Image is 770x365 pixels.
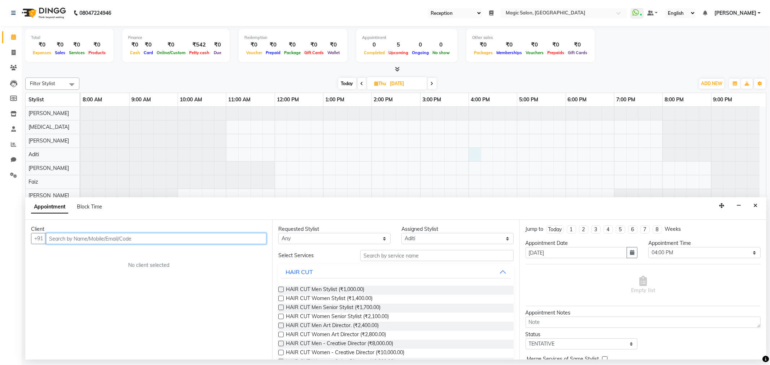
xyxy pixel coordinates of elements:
[31,35,108,41] div: Total
[142,41,155,49] div: ₹0
[30,80,55,86] span: Filter Stylist
[77,203,102,210] span: Block Time
[130,94,153,105] a: 9:00 AM
[648,239,761,247] div: Appointment Time
[31,225,266,233] div: Client
[142,50,155,55] span: Card
[472,41,495,49] div: ₹0
[526,309,761,317] div: Appointment Notes
[67,50,87,55] span: Services
[469,94,492,105] a: 4:00 PM
[401,225,514,233] div: Assigned Stylist
[286,313,389,322] span: HAIR CUT Women Senior Stylist (₹2,100.00)
[178,94,204,105] a: 10:00 AM
[663,94,686,105] a: 8:00 PM
[517,94,540,105] a: 5:00 PM
[29,179,38,185] span: Faiz
[323,94,346,105] a: 1:00 PM
[338,78,356,89] span: Today
[472,50,495,55] span: Packages
[360,250,513,261] input: Search by service name
[712,94,734,105] a: 9:00 PM
[29,96,44,103] span: Stylist
[286,304,380,313] span: HAIR CUT Men Senior Stylist (₹1,700.00)
[714,9,756,17] span: [PERSON_NAME]
[616,225,625,234] li: 5
[286,286,364,295] span: HAIR CUT Men Stylist (₹1,000.00)
[286,340,393,349] span: HAIR CUT Men - Creative Director (₹8,000.00)
[628,225,638,234] li: 6
[431,50,452,55] span: No show
[275,94,301,105] a: 12:00 PM
[579,225,588,234] li: 2
[226,94,252,105] a: 11:00 AM
[128,50,142,55] span: Cash
[495,50,524,55] span: Memberships
[303,41,326,49] div: ₹0
[701,81,722,86] span: ADD NEW
[48,261,249,269] div: No client selected
[472,35,589,41] div: Other sales
[128,35,224,41] div: Finance
[53,50,67,55] span: Sales
[362,35,452,41] div: Appointment
[31,201,68,214] span: Appointment
[29,165,69,171] span: [PERSON_NAME]
[653,225,662,234] li: 8
[362,50,387,55] span: Completed
[29,137,69,144] span: [PERSON_NAME]
[244,50,264,55] span: Voucher
[29,124,69,130] span: [MEDICAL_DATA]
[87,41,108,49] div: ₹0
[526,247,627,258] input: yyyy-mm-dd
[18,3,68,23] img: logo
[53,41,67,49] div: ₹0
[278,225,391,233] div: Requested Stylist
[244,41,264,49] div: ₹0
[614,94,637,105] a: 7:00 PM
[87,50,108,55] span: Products
[526,239,638,247] div: Appointment Date
[29,110,69,116] span: [PERSON_NAME]
[566,50,589,55] span: Gift Cards
[286,295,373,304] span: HAIR CUT Women Stylist (₹1,400.00)
[187,50,211,55] span: Petty cash
[566,41,589,49] div: ₹0
[566,94,589,105] a: 6:00 PM
[567,225,576,234] li: 1
[410,50,431,55] span: Ongoing
[31,41,53,49] div: ₹0
[750,200,761,211] button: Close
[128,41,142,49] div: ₹0
[495,41,524,49] div: ₹0
[640,225,650,234] li: 7
[388,78,424,89] input: 2025-09-04
[524,50,545,55] span: Vouchers
[155,50,187,55] span: Online/Custom
[29,192,69,199] span: [PERSON_NAME]
[431,41,452,49] div: 0
[524,41,545,49] div: ₹0
[46,233,266,244] input: Search by Name/Mobile/Email/Code
[212,50,223,55] span: Due
[545,50,566,55] span: Prepaids
[286,268,313,276] div: HAIR CUT
[155,41,187,49] div: ₹0
[387,50,410,55] span: Upcoming
[29,151,39,158] span: Aditi
[548,226,562,233] div: Today
[410,41,431,49] div: 0
[264,50,282,55] span: Prepaid
[545,41,566,49] div: ₹0
[372,94,395,105] a: 2:00 PM
[699,79,724,89] button: ADD NEW
[282,50,303,55] span: Package
[81,94,104,105] a: 8:00 AM
[373,81,388,86] span: Thu
[31,50,53,55] span: Expenses
[326,50,342,55] span: Wallet
[211,41,224,49] div: ₹0
[244,35,342,41] div: Redemption
[387,41,410,49] div: 5
[187,41,211,49] div: ₹542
